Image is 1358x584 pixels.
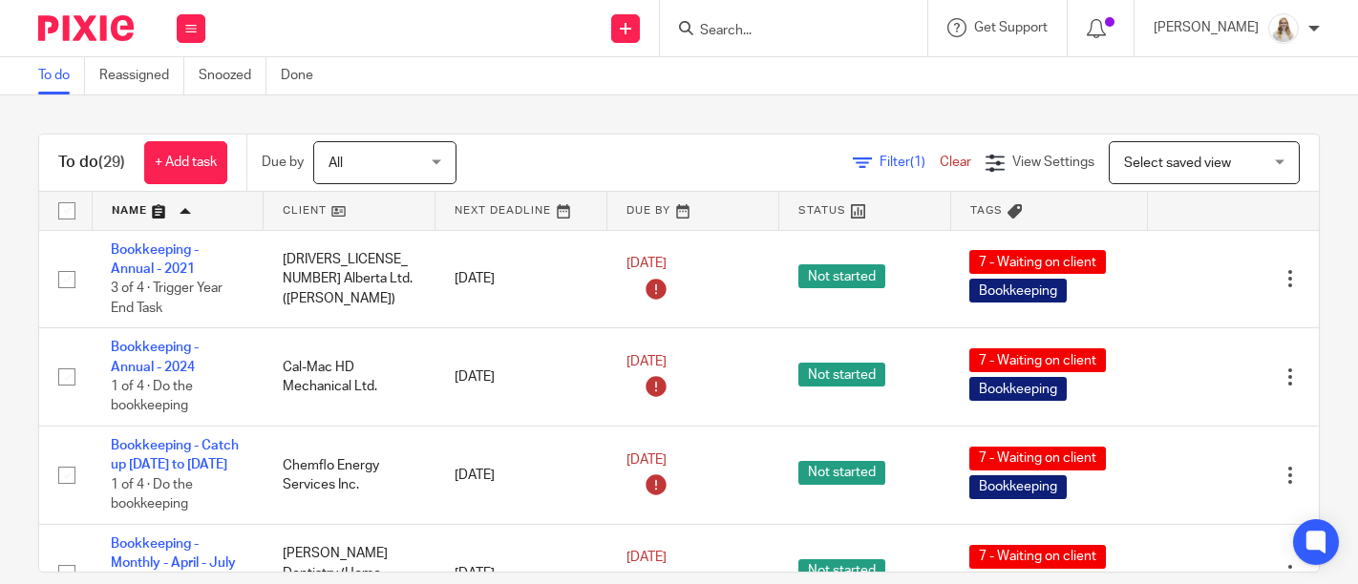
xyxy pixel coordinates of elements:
span: Bookkeeping [969,377,1067,401]
span: Not started [798,461,885,485]
a: Bookkeeping - Catch up [DATE] to [DATE] [111,439,239,471]
a: + Add task [144,141,227,184]
p: [PERSON_NAME] [1154,18,1259,37]
h1: To do [58,153,125,173]
span: Not started [798,559,885,583]
span: 3 of 4 · Trigger Year End Task [111,282,223,315]
span: Not started [798,264,885,288]
span: 7 - Waiting on client [969,545,1106,569]
span: 7 - Waiting on client [969,447,1106,470]
span: 7 - Waiting on client [969,250,1106,274]
span: Bookkeeping [969,475,1067,499]
td: [DATE] [435,427,607,525]
span: (29) [98,155,125,170]
span: [DATE] [626,257,667,270]
td: Chemflo Energy Services Inc. [264,427,435,525]
span: Tags [970,205,1003,216]
a: Clear [940,156,971,169]
span: Not started [798,363,885,386]
a: Snoozed [199,57,266,94]
span: 1 of 4 · Do the bookkeeping [111,478,193,511]
td: [DRIVERS_LICENSE_NUMBER] Alberta Ltd. ([PERSON_NAME]) [264,230,435,328]
span: [DATE] [626,355,667,368]
span: All [329,156,343,170]
span: View Settings [1012,156,1094,169]
td: Cal-Mac HD Mechanical Ltd. [264,328,435,427]
span: Bookkeeping [969,279,1067,302]
td: [DATE] [435,328,607,427]
td: [DATE] [435,230,607,328]
a: To do [38,57,85,94]
a: Bookkeeping - Annual - 2024 [111,341,199,373]
input: Search [698,23,870,40]
a: Done [281,57,328,94]
a: Bookkeeping - Annual - 2021 [111,243,199,276]
span: [DATE] [626,453,667,467]
span: Select saved view [1124,156,1231,170]
span: Get Support [974,21,1048,34]
span: 1 of 4 · Do the bookkeeping [111,380,193,413]
img: Pixie [38,15,134,41]
img: Headshot%2011-2024%20white%20background%20square%202.JPG [1268,13,1299,44]
span: [DATE] [626,552,667,565]
p: Due by [262,153,304,172]
a: Reassigned [99,57,184,94]
span: 7 - Waiting on client [969,348,1106,372]
a: Bookkeeping - Monthly - April - July [111,537,236,570]
span: Filter [880,156,940,169]
span: (1) [910,156,925,169]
